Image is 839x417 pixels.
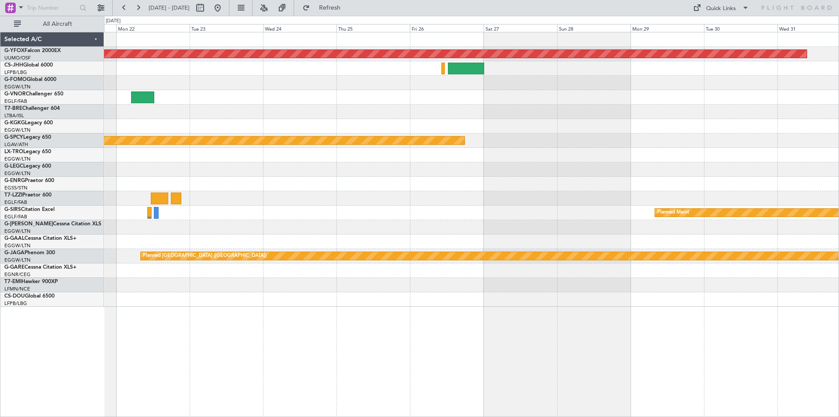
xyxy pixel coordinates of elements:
div: Planned Maint [657,206,689,219]
div: Planned [GEOGRAPHIC_DATA] ([GEOGRAPHIC_DATA]) [143,249,267,263]
a: EGGW/LTN [4,127,31,133]
span: G-FOMO [4,77,27,82]
div: Quick Links [706,4,736,13]
a: G-LEGCLegacy 600 [4,164,51,169]
div: Sat 27 [484,24,557,32]
div: Tue 30 [704,24,777,32]
a: G-VNORChallenger 650 [4,91,63,97]
a: UUMO/OSF [4,55,31,61]
div: Sun 28 [557,24,631,32]
span: LX-TRO [4,149,23,154]
a: EGSS/STN [4,185,28,191]
a: G-SIRSCitation Excel [4,207,55,212]
button: Refresh [298,1,351,15]
input: Trip Number [27,1,77,14]
span: G-SPCY [4,135,23,140]
span: G-KGKG [4,120,25,126]
a: G-SPCYLegacy 650 [4,135,51,140]
span: CS-DOU [4,294,25,299]
div: Tue 23 [190,24,263,32]
a: T7-EMIHawker 900XP [4,279,58,284]
a: EGLF/FAB [4,214,27,220]
div: Thu 25 [336,24,410,32]
a: G-JAGAPhenom 300 [4,250,55,256]
button: All Aircraft [10,17,95,31]
a: EGLF/FAB [4,98,27,105]
span: CS-JHH [4,63,23,68]
a: G-KGKGLegacy 600 [4,120,53,126]
a: CS-DOUGlobal 6500 [4,294,55,299]
span: G-SIRS [4,207,21,212]
a: G-FOMOGlobal 6000 [4,77,56,82]
span: T7-BRE [4,106,22,111]
span: G-GARE [4,265,24,270]
a: CS-JHHGlobal 6000 [4,63,53,68]
a: LGAV/ATH [4,141,28,148]
a: EGGW/LTN [4,228,31,235]
a: LFPB/LBG [4,300,27,307]
span: [DATE] - [DATE] [149,4,190,12]
a: LFPB/LBG [4,69,27,76]
div: Mon 29 [631,24,704,32]
span: T7-LZZI [4,193,22,198]
a: G-[PERSON_NAME]Cessna Citation XLS [4,221,101,227]
button: Quick Links [689,1,753,15]
a: G-GAALCessna Citation XLS+ [4,236,76,241]
a: EGNR/CEG [4,271,31,278]
a: LTBA/ISL [4,112,24,119]
span: G-YFOX [4,48,24,53]
span: G-GAAL [4,236,24,241]
span: All Aircraft [23,21,92,27]
a: EGGW/LTN [4,242,31,249]
a: LX-TROLegacy 650 [4,149,51,154]
a: LFMN/NCE [4,286,30,292]
div: [DATE] [106,18,121,25]
span: G-LEGC [4,164,23,169]
a: G-GARECessna Citation XLS+ [4,265,76,270]
a: EGGW/LTN [4,170,31,177]
a: T7-BREChallenger 604 [4,106,60,111]
span: G-[PERSON_NAME] [4,221,53,227]
div: Fri 26 [410,24,483,32]
span: T7-EMI [4,279,21,284]
a: EGGW/LTN [4,257,31,263]
a: G-YFOXFalcon 2000EX [4,48,61,53]
span: G-VNOR [4,91,26,97]
a: T7-LZZIPraetor 600 [4,193,52,198]
a: EGGW/LTN [4,156,31,162]
a: EGGW/LTN [4,84,31,90]
span: G-JAGA [4,250,24,256]
div: Wed 24 [263,24,336,32]
span: Refresh [312,5,348,11]
span: G-ENRG [4,178,25,183]
div: Mon 22 [116,24,190,32]
a: EGLF/FAB [4,199,27,206]
a: G-ENRGPraetor 600 [4,178,54,183]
